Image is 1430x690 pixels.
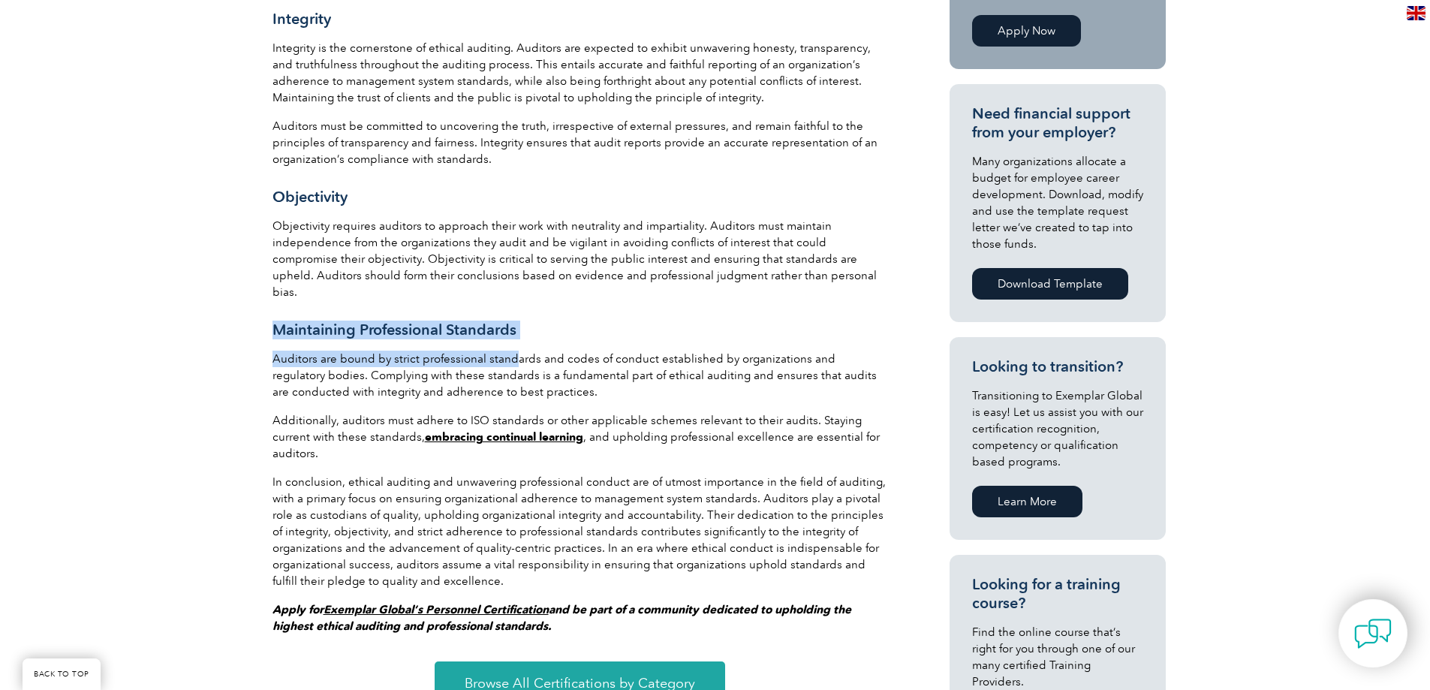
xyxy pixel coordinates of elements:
[972,486,1082,517] a: Learn More
[972,15,1081,47] a: Apply Now
[272,10,888,29] h3: Integrity
[1407,6,1425,20] img: en
[972,387,1143,470] p: Transitioning to Exemplar Global is easy! Let us assist you with our certification recognition, c...
[272,188,888,206] h3: Objectivity
[972,357,1143,376] h3: Looking to transition?
[272,351,888,400] p: Auditors are bound by strict professional standards and codes of conduct established by organizat...
[972,268,1128,300] a: Download Template
[1354,615,1392,652] img: contact-chat.png
[972,104,1143,142] h3: Need financial support from your employer?
[465,676,695,690] span: Browse All Certifications by Category
[972,153,1143,252] p: Many organizations allocate a budget for employee career development. Download, modify and use th...
[272,412,888,462] p: Additionally, auditors must adhere to ISO standards or other applicable schemes relevant to their...
[272,603,851,633] em: and be part of a community dedicated to upholding the highest ethical auditing and professional s...
[272,118,888,167] p: Auditors must be committed to uncovering the truth, irrespective of external pressures, and remai...
[272,603,324,616] em: Apply for
[972,624,1143,690] p: Find the online course that’s right for you through one of our many certified Training Providers.
[324,603,549,616] a: Exemplar Global’s Personnel Certification
[425,430,583,444] a: embracing continual learning
[972,575,1143,613] h3: Looking for a training course?
[272,474,888,589] p: In conclusion, ethical auditing and unwavering professional conduct are of utmost importance in t...
[23,658,101,690] a: BACK TO TOP
[272,218,888,300] p: Objectivity requires auditors to approach their work with neutrality and impartiality. Auditors m...
[272,321,888,339] h3: Maintaining Professional Standards
[272,40,888,106] p: Integrity is the cornerstone of ethical auditing. Auditors are expected to exhibit unwavering hon...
